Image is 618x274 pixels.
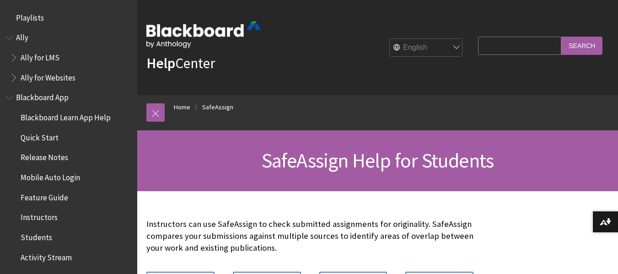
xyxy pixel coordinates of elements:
span: Release Notes [21,150,68,162]
span: Activity Stream [21,250,72,262]
span: Playlists [16,10,44,22]
a: SafeAssign [202,102,233,113]
span: Students [21,230,52,242]
span: Ally for Websites [21,70,75,82]
input: Search [561,37,602,54]
span: Quick Start [21,130,59,142]
a: HelpCenter [146,54,215,72]
nav: Book outline for Anthology Ally Help [5,30,132,86]
strong: Help [146,54,175,72]
p: Instructors can use SafeAssign to check submitted assignments for originality. SafeAssign compare... [146,218,473,254]
span: SafeAssign Help for Students [262,148,494,173]
span: Blackboard App [16,90,69,102]
span: Instructors [21,210,58,222]
nav: Book outline for Playlists [5,10,132,26]
span: Ally for LMS [21,50,59,62]
span: Mobile Auto Login [21,170,80,182]
select: Site Language Selector [390,39,463,57]
img: Blackboard by Anthology [146,21,261,48]
a: Home [174,102,190,113]
span: Ally [16,30,28,43]
span: Blackboard Learn App Help [21,110,111,122]
span: Feature Guide [21,190,68,202]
